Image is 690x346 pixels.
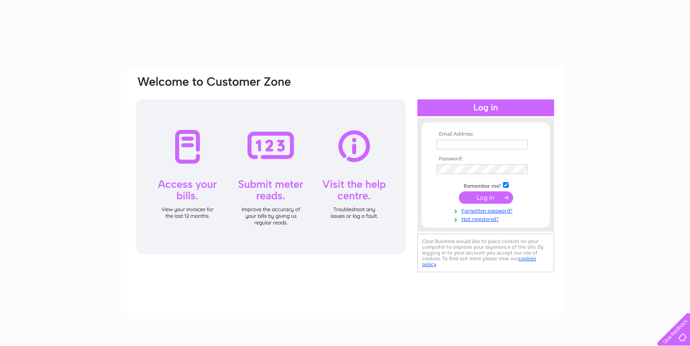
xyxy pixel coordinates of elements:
a: Not registered? [437,214,537,223]
th: Email Address: [435,131,537,137]
a: Forgotten password? [437,206,537,214]
input: Submit [459,191,513,204]
td: Remember me? [435,181,537,190]
a: cookies policy [422,255,536,267]
th: Password: [435,156,537,162]
div: Clear Business would like to place cookies on your computer to improve your experience of the sit... [417,234,554,272]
